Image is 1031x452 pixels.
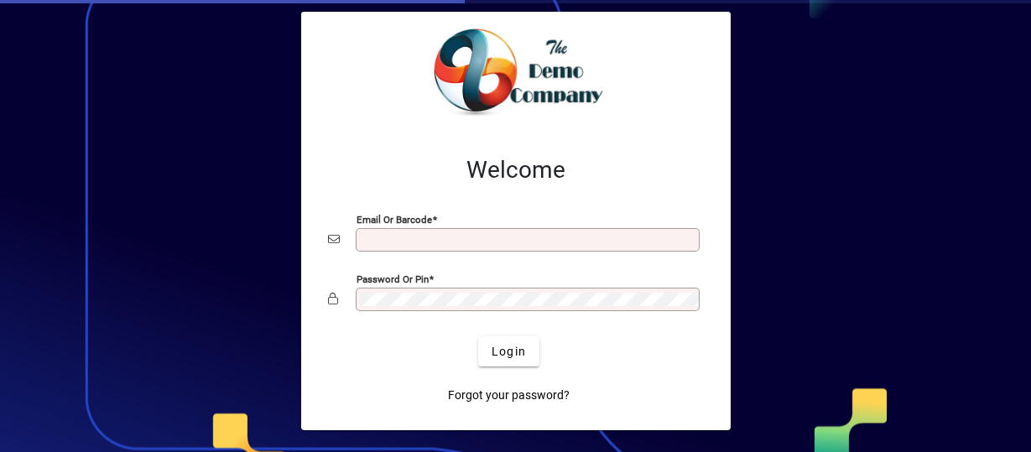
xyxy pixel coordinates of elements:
span: Login [492,343,526,361]
a: Forgot your password? [441,380,576,410]
span: Forgot your password? [448,387,570,404]
mat-label: Email or Barcode [357,214,432,226]
h2: Welcome [328,156,704,184]
mat-label: Password or Pin [357,273,429,285]
button: Login [478,336,539,366]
